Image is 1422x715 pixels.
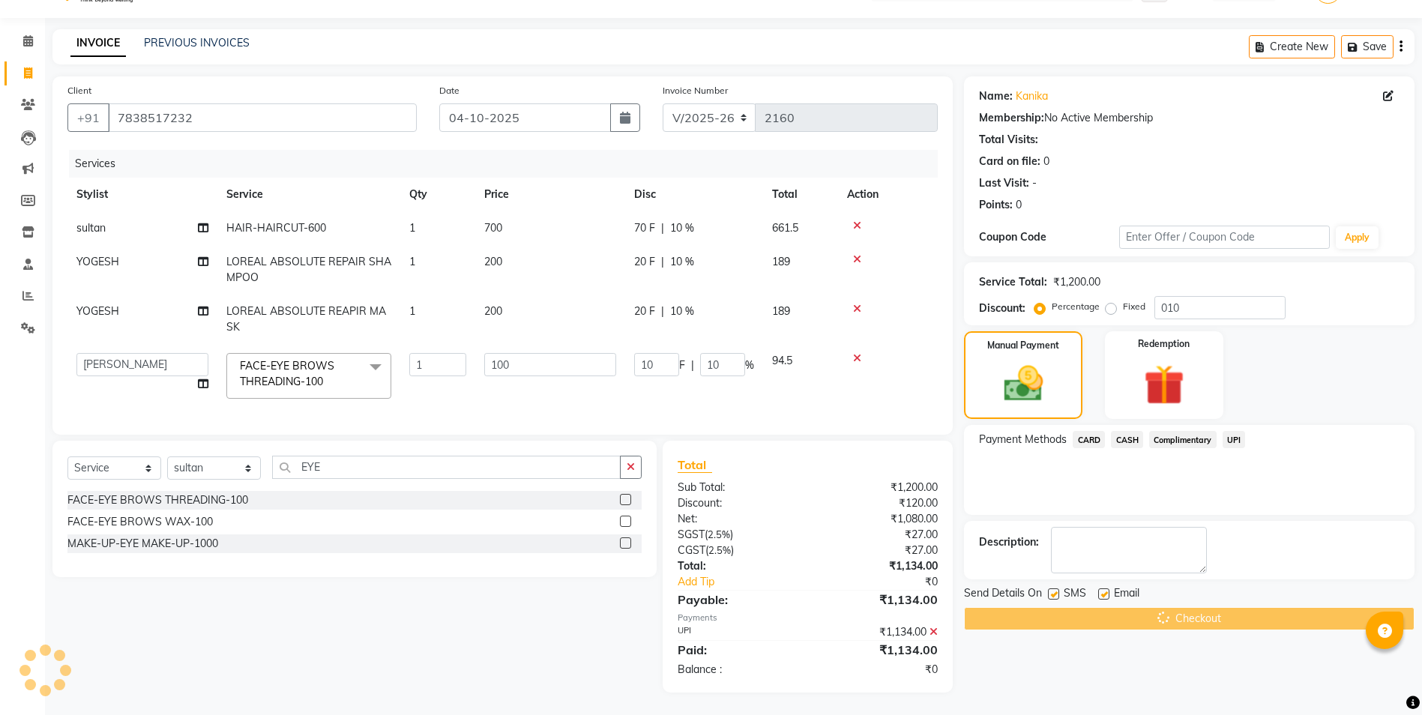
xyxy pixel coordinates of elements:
div: 0 [1043,154,1049,169]
div: Membership: [979,110,1044,126]
span: CARD [1073,431,1105,448]
div: ₹0 [808,662,950,678]
th: Total [763,178,838,211]
div: Balance : [666,662,808,678]
span: Email [1114,585,1139,604]
img: _cash.svg [992,361,1055,406]
a: INVOICE [70,30,126,57]
div: Last Visit: [979,175,1029,191]
span: HAIR-HAIRCUT-600 [226,221,326,235]
div: ₹1,134.00 [808,558,950,574]
div: MAKE-UP-EYE MAKE-UP-1000 [67,536,218,552]
th: Disc [625,178,763,211]
img: _gift.svg [1131,360,1197,410]
div: Total: [666,558,808,574]
div: ₹1,200.00 [1053,274,1100,290]
div: Paid: [666,641,808,659]
label: Fixed [1123,300,1145,313]
div: ₹1,134.00 [808,624,950,640]
button: +91 [67,103,109,132]
div: Discount: [666,495,808,511]
div: Coupon Code [979,229,1119,245]
span: SGST [678,528,705,541]
button: Apply [1336,226,1379,249]
label: Manual Payment [987,339,1059,352]
a: Kanika [1016,88,1048,104]
label: Date [439,84,460,97]
span: FACE-EYE BROWS THREADING-100 [240,359,334,388]
th: Qty [400,178,475,211]
div: - [1032,175,1037,191]
span: SMS [1064,585,1086,604]
span: | [661,220,664,236]
a: PREVIOUS INVOICES [144,36,250,49]
span: 10 % [670,220,694,236]
div: UPI [666,624,808,640]
span: 20 F [634,254,655,270]
span: 10 % [670,304,694,319]
span: sultan [76,221,106,235]
div: Points: [979,197,1013,213]
span: LOREAL ABSOLUTE REPAIR SHAMPOO [226,255,391,284]
div: Sub Total: [666,480,808,495]
span: 1 [409,221,415,235]
div: ₹0 [831,574,949,590]
div: Name: [979,88,1013,104]
span: | [691,357,694,373]
span: | [661,254,664,270]
span: 1 [409,304,415,318]
span: 94.5 [772,354,792,367]
div: Service Total: [979,274,1047,290]
span: Complimentary [1149,431,1217,448]
th: Action [838,178,938,211]
span: 200 [484,255,502,268]
span: LOREAL ABSOLUTE REAPIR MASK [226,304,386,334]
input: Enter Offer / Coupon Code [1119,226,1329,249]
div: ₹27.00 [808,543,950,558]
div: Payable: [666,591,808,609]
span: UPI [1223,431,1246,448]
div: No Active Membership [979,110,1400,126]
div: ( ) [666,527,808,543]
th: Price [475,178,625,211]
div: ( ) [666,543,808,558]
div: ₹1,200.00 [808,480,950,495]
span: YOGESH [76,304,119,318]
span: 189 [772,304,790,318]
div: FACE-EYE BROWS WAX-100 [67,514,213,530]
span: Send Details On [964,585,1042,604]
span: 2.5% [708,528,730,540]
div: ₹1,080.00 [808,511,950,527]
div: Description: [979,534,1039,550]
div: ₹120.00 [808,495,950,511]
div: Services [69,150,949,178]
div: ₹1,134.00 [808,641,950,659]
span: 70 F [634,220,655,236]
label: Client [67,84,91,97]
span: 10 % [670,254,694,270]
div: Net: [666,511,808,527]
label: Percentage [1052,300,1100,313]
div: ₹1,134.00 [808,591,950,609]
span: % [745,357,754,373]
label: Redemption [1138,337,1190,351]
div: Card on file: [979,154,1040,169]
input: Search by Name/Mobile/Email/Code [108,103,417,132]
div: ₹27.00 [808,527,950,543]
span: 1 [409,255,415,268]
a: Add Tip [666,574,831,590]
span: 20 F [634,304,655,319]
button: Save [1341,35,1394,58]
button: Create New [1249,35,1335,58]
a: x [323,375,330,388]
span: Total [678,457,712,473]
span: 200 [484,304,502,318]
span: 189 [772,255,790,268]
span: 661.5 [772,221,798,235]
div: FACE-EYE BROWS THREADING-100 [67,492,248,508]
div: Payments [678,612,938,624]
th: Service [217,178,400,211]
th: Stylist [67,178,217,211]
span: | [661,304,664,319]
span: F [679,357,685,373]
